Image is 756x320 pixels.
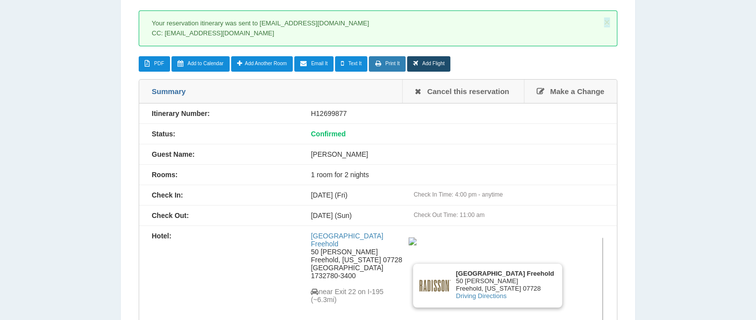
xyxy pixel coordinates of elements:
div: Guest Name: [139,150,298,158]
div: Rooms: [139,171,298,179]
div: Hotel: [139,232,298,240]
div: [DATE] (Sun) [298,212,616,219]
span: Add Another Room [245,61,287,66]
div: [DATE] (Fri) [298,191,616,199]
div: H12699877 [298,109,616,117]
span: Summary [152,87,185,96]
a: Print It [369,56,406,72]
a: PDF [139,56,170,72]
span: Add Flight [422,61,444,66]
div: 50 [PERSON_NAME] Freehold, [US_STATE] 07728 [413,264,562,308]
span: PDF [154,61,164,66]
img: c73ca80c-191e-467e-b0d0-18f9e07d6a85 [409,237,417,245]
span: Email It [311,61,328,66]
a: Email It [294,56,334,72]
a: Add Flight [407,56,450,72]
div: Check Out: [139,212,298,219]
a: [GEOGRAPHIC_DATA] Freehold [311,232,383,248]
span: Help [22,7,43,16]
a: Add Another Room [231,56,293,72]
div: [PERSON_NAME] [298,150,616,158]
img: Brand logo for Radisson Hotel Freehold [419,270,451,302]
span: near Exit 22 on I-195 (~6.3mi) [311,288,383,304]
a: Driving Directions [456,292,506,300]
a: Text It [335,56,367,72]
div: Status: [139,130,298,138]
span: Add to Calendar [187,61,223,66]
div: Itinerary Number: [139,109,298,117]
div: Confirmed [298,130,616,138]
span: Print It [385,61,400,66]
div: 1 room for 2 nights [298,171,616,179]
a: Add to Calendar [171,56,230,72]
div: Check In Time: 4:00 pm - anytime [414,191,604,198]
div: 50 [PERSON_NAME] Freehold, [US_STATE] 07728 [GEOGRAPHIC_DATA] 1732780-3400 [311,232,409,304]
div: Check Out Time: 11:00 am [414,212,604,218]
a: Make a Change [524,80,617,103]
span: Your reservation itinerary was sent to [EMAIL_ADDRESS][DOMAIN_NAME] CC: [EMAIL_ADDRESS][DOMAIN_NAME] [152,19,369,37]
span: Text It [348,61,362,66]
button: × [604,17,610,27]
b: [GEOGRAPHIC_DATA] Freehold [456,270,554,277]
a: Cancel this reservation [402,80,521,103]
div: Check In: [139,191,298,199]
